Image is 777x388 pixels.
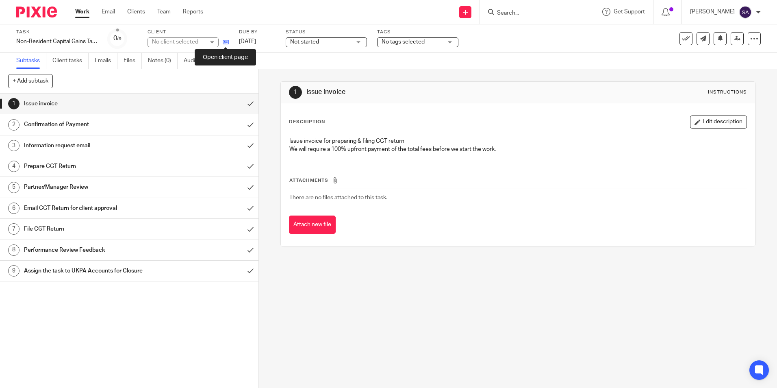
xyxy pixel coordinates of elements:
[289,86,302,99] div: 1
[239,39,256,44] span: [DATE]
[496,10,569,17] input: Search
[690,116,747,129] button: Edit description
[148,53,178,69] a: Notes (0)
[8,74,53,88] button: + Add subtask
[24,118,164,131] h1: Confirmation of Payment
[290,39,319,45] span: Not started
[24,223,164,235] h1: File CGT Return
[8,244,20,256] div: 8
[24,265,164,277] h1: Assign the task to UKPA Accounts for Closure
[24,202,164,214] h1: Email CGT Return for client approval
[377,29,458,35] label: Tags
[113,34,122,43] div: 0
[614,9,645,15] span: Get Support
[8,119,20,131] div: 2
[289,216,336,234] button: Attach new file
[148,29,229,35] label: Client
[24,160,164,172] h1: Prepare CGT Return
[24,244,164,256] h1: Performance Review Feedback
[24,140,164,152] h1: Information request email
[289,137,746,145] p: Issue invoice for preparing & filing CGT return
[8,140,20,151] div: 3
[127,8,145,16] a: Clients
[16,37,98,46] div: Non-Resident Capital Gains Tax Return (NRCGT)
[239,29,276,35] label: Due by
[690,8,735,16] p: [PERSON_NAME]
[8,182,20,193] div: 5
[8,265,20,277] div: 9
[286,29,367,35] label: Status
[289,119,325,125] p: Description
[739,6,752,19] img: svg%3E
[8,98,20,109] div: 1
[8,203,20,214] div: 6
[8,161,20,172] div: 4
[184,53,215,69] a: Audit logs
[124,53,142,69] a: Files
[117,37,122,41] small: /9
[52,53,89,69] a: Client tasks
[289,195,387,201] span: There are no files attached to this task.
[16,29,98,35] label: Task
[289,178,328,183] span: Attachments
[16,7,57,17] img: Pixie
[102,8,115,16] a: Email
[157,8,171,16] a: Team
[16,53,46,69] a: Subtasks
[152,38,205,46] div: No client selected
[289,145,746,153] p: We will require a 100% upfront payment of the total fees before we start the work.
[75,8,89,16] a: Work
[95,53,117,69] a: Emails
[306,88,535,96] h1: Issue invoice
[183,8,203,16] a: Reports
[708,89,747,96] div: Instructions
[24,181,164,193] h1: Partner/Manager Review
[382,39,425,45] span: No tags selected
[24,98,164,110] h1: Issue invoice
[8,223,20,235] div: 7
